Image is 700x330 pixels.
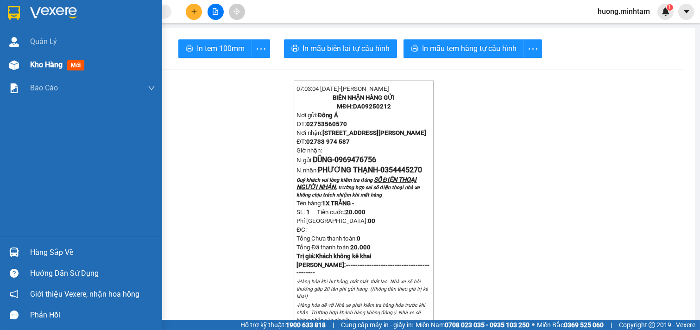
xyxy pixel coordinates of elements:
span: 0 [372,217,375,224]
span: [STREET_ADDRESS][PERSON_NAME] [322,129,426,136]
span: SỐ ĐIỆN THOẠI NGƯỜI NHẬN, [296,176,416,190]
span: Báo cáo [30,82,58,94]
div: Phản hồi [30,308,155,322]
strong: 0369 525 060 [564,321,604,329]
img: warehouse-icon [9,60,19,70]
div: Hàng sắp về [30,246,155,260]
img: icon-new-feature [662,7,670,16]
span: N.gửi: [296,157,376,164]
span: 02753560570 [306,121,347,127]
span: plus [191,8,197,15]
span: trường hợp sai số điện thoại nhà xe không chịu trách nhiệm khi mất hàng [296,184,420,198]
span: | [611,320,612,330]
strong: 1900 633 818 [286,321,326,329]
img: solution-icon [9,83,19,93]
span: 20.000 [345,209,366,216]
span: aim [233,8,240,15]
span: ĐC: [296,226,307,233]
span: Giờ nhận: [296,147,322,154]
span: ĐT: [296,121,306,127]
button: aim [229,4,245,20]
button: plus [186,4,202,20]
span: 20.000 [350,244,371,251]
span: Đông Á [317,112,338,119]
span: Cung cấp máy in - giấy in: [341,320,413,330]
strong: BIÊN NHẬN HÀNG GỬI [333,94,395,101]
span: Giới thiệu Vexere, nhận hoa hồng [30,288,139,300]
span: Quản Lý [30,36,57,47]
span: 1 [668,4,671,11]
span: N.nhận: [296,167,422,174]
button: file-add [208,4,224,20]
span: ĐT: [296,138,306,145]
span: notification [10,290,19,298]
div: Hướng dẫn sử dụng [30,267,155,280]
button: caret-down [678,4,694,20]
span: 0 [357,235,360,242]
span: file-add [212,8,219,15]
span: printer [291,44,299,53]
span: down [148,84,155,92]
span: 07:03:04 [DATE]- [296,85,389,92]
span: Trị giá: [296,253,315,260]
span: Miền Nam [416,320,530,330]
button: more [252,39,270,58]
span: copyright [649,322,655,328]
span: message [10,311,19,319]
sup: 1 [667,4,673,11]
span: Phí [GEOGRAPHIC_DATA]: [296,217,375,224]
span: more [252,43,270,55]
button: more [523,39,542,58]
span: caret-down [682,7,691,16]
span: DA09250212 [353,103,391,110]
strong: MĐH: [337,103,391,110]
strong: [PERSON_NAME]:-------------------------------------------- [296,261,429,276]
span: 0354445270 [380,165,422,174]
img: warehouse-icon [9,247,19,257]
span: ⚪️ [532,323,535,327]
span: Tên hàng: [296,200,354,207]
button: printerIn mẫu tem hàng tự cấu hình [404,39,524,58]
span: Miền Bắc [537,320,604,330]
span: Nơi nhận: [296,129,426,136]
span: Quý khách vui lòng kiểm tra đúng [296,177,372,183]
em: -Hàng hóa dễ vỡ Nhà xe phải kiểm tra hàng hóa trước khi nhận. Trường hợp khách hàng không đồng ý.... [296,302,425,323]
span: mới [67,60,84,70]
span: huong.minhtam [590,6,657,17]
span: DŨNG- [313,155,376,164]
span: SL: [296,209,305,216]
span: PHƯƠNG THẠNH- [318,165,380,174]
button: printerIn mẫu biên lai tự cấu hình [284,39,397,58]
span: 02733 974 587 [306,138,350,145]
img: warehouse-icon [9,37,19,47]
span: | [333,320,334,330]
span: more [524,43,542,55]
span: printer [186,44,193,53]
span: Tổng Chưa thanh toán: [296,235,360,242]
button: printerIn tem 100mm [178,39,252,58]
span: Kho hàng [30,60,63,69]
span: 1X TRẮNG - [322,200,354,207]
span: question-circle [10,269,19,278]
span: In tem 100mm [197,43,245,54]
em: -Hàng hóa khi hư hỏng, mất mát. thất lạc. Nhà xe sẽ bồi thường gấp 20 lần phí gửi hàng. (Không đề... [296,279,428,299]
span: In mẫu tem hàng tự cấu hình [422,43,517,54]
span: Tiền cước: [317,209,366,216]
span: Tổng Đã thanh toán [296,244,349,251]
span: [PERSON_NAME] [341,85,389,92]
strong: 0708 023 035 - 0935 103 250 [445,321,530,329]
span: 1 [306,209,310,216]
span: In mẫu biên lai tự cấu hình [303,43,390,54]
span: Nơi gửi: [296,112,338,119]
span: Khách không kê khai [315,253,371,260]
span: Hỗ trợ kỹ thuật: [240,320,326,330]
strong: 0 [368,217,375,224]
img: logo-vxr [8,6,20,20]
span: 0969476756 [334,155,376,164]
span: printer [411,44,418,53]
